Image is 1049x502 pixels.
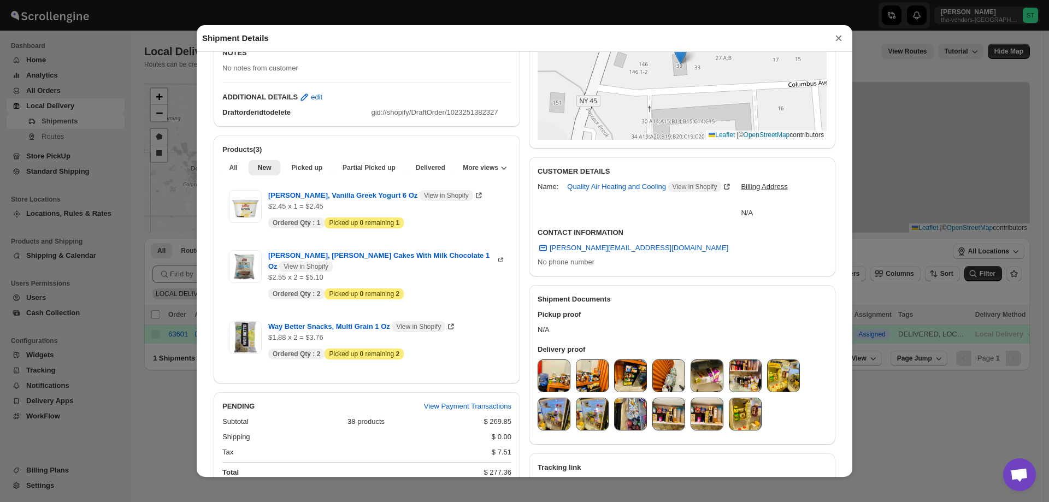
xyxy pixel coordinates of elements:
img: b05oNAf6imb8jGiP0BmrQFGV.jpg [653,398,685,430]
a: Way Better Snacks, Multi Grain 1 Oz View in Shopify [268,322,456,330]
span: View in Shopify [396,322,441,331]
h2: Products(3) [222,144,511,155]
a: [PERSON_NAME][EMAIL_ADDRESS][DOMAIN_NAME] [531,239,735,257]
span: Ordered Qty : [273,290,320,298]
div: $ 7.51 [492,447,511,458]
img: PGo-VP79hukdlaOPsOI4h26.jpg [768,360,799,392]
div: 38 products [347,416,475,427]
h3: Delivery proof [538,344,827,355]
div: Subtotal [222,416,339,427]
span: Delivered [416,163,445,172]
span: Picked up [291,163,322,172]
span: $2.55 x 2 = $5.10 [268,273,323,281]
a: [PERSON_NAME], [PERSON_NAME] Cakes With Milk Chocolate 1 Oz View in Shopify [268,251,505,259]
span: All [229,163,237,172]
img: md6ewDoDU5qmOeNdWSOkvLg.jpg [729,360,761,392]
u: Billing Address [741,182,787,191]
span: Picked up remaining [329,218,399,227]
button: edit [292,88,329,106]
span: View in Shopify [673,182,717,191]
h2: Shipment Details [202,33,269,44]
img: Qz1TqbycxGJeBxRI9iEuPwt.jpg [615,398,646,430]
img: Marker [674,42,687,64]
b: Total [222,468,239,476]
h2: Shipment Documents [538,294,827,305]
img: KlTOtydAnna2VQYvxaBby94.jpg [653,360,685,392]
img: 69r6HueKjERig0JWIttNTOD.jpg [615,360,646,392]
span: $1.88 x 2 = $3.76 [268,333,323,341]
a: OpenStreetMap [744,131,790,139]
b: 2 [396,350,400,358]
b: 1 [396,219,400,227]
img: 0mm4ecaZj_Sf8gB2IGkExyN.jpg [538,398,570,430]
div: Shipping [222,432,483,442]
div: N/A [741,197,787,218]
img: Item [229,190,262,223]
h3: Tracking link [538,462,827,473]
div: $ 277.36 [484,467,511,478]
b: ADDITIONAL DETAILS [222,92,298,103]
button: More views [456,160,514,175]
div: Name: [538,181,558,192]
img: M0CByce7uRHb0h1lW1FlQpB.jpg [691,360,723,392]
span: New [258,163,272,172]
span: | [737,131,739,139]
a: Leaflet [709,131,735,139]
img: f3H9pQ0Lfn-QwA4CmV0bpf0.jpg [538,360,570,392]
span: Picked up remaining [329,350,399,358]
b: 0 [360,219,363,227]
img: uP98W8-twHDhvCG00SBGwNVF.jpg [576,398,608,430]
div: © contributors [706,131,827,140]
span: Ordered Qty : [273,218,320,227]
button: × [830,31,847,46]
span: Way Better Snacks, Multi Grain 1 Oz [268,321,445,332]
a: [PERSON_NAME], Vanilla Greek Yogurt 6 Oz View in Shopify [268,191,484,199]
img: j1O9xBBCJ3sjT9Vec8dMBWMD.jpg [729,398,761,430]
span: View Payment Transactions [424,401,511,412]
span: edit [311,92,322,103]
span: [PERSON_NAME], [PERSON_NAME] Cakes With Milk Chocolate 1 Oz [268,250,496,272]
span: Partial Picked up [343,163,396,172]
span: Quality Air Heating and Cooling [567,181,721,192]
b: NOTES [222,49,247,57]
span: View in Shopify [284,262,328,271]
b: 2 [317,290,321,298]
div: $ 0.00 [492,432,511,442]
span: [PERSON_NAME][EMAIL_ADDRESS][DOMAIN_NAME] [550,243,728,253]
span: More views [463,163,498,172]
div: Tax [222,447,483,458]
div: $ 269.85 [484,416,511,427]
img: UA4BILRX0DC78ONBukSQxaIS.jpg [576,360,608,392]
b: 0 [360,290,363,298]
span: [PERSON_NAME], Vanilla Greek Yogurt 6 Oz [268,190,473,201]
b: 2 [317,350,321,358]
span: $2.45 x 1 = $2.45 [268,202,323,210]
a: Open chat [1003,458,1036,491]
span: No phone number [538,258,594,266]
span: Ordered Qty : [273,350,320,358]
span: Draftorderidtodelete [222,108,291,116]
a: Quality Air Heating and Cooling View in Shopify [567,182,732,191]
span: View in Shopify [424,191,469,200]
span: No notes from customer [222,64,298,72]
img: Tarf5ESl032U8jYlOR-gin_9.jpg [691,398,723,430]
h2: PENDING [222,401,255,412]
h3: CONTACT INFORMATION [538,227,827,238]
h3: Pickup proof [538,309,827,320]
b: 0 [360,350,363,358]
button: View Payment Transactions [417,398,518,415]
div: N/A [529,305,835,340]
b: 2 [396,290,400,298]
h3: CUSTOMER DETAILS [538,166,827,177]
span: Picked up remaining [329,290,399,298]
span: gid://shopify/DraftOrder/1023251382327 [372,108,498,116]
b: 1 [317,219,321,227]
